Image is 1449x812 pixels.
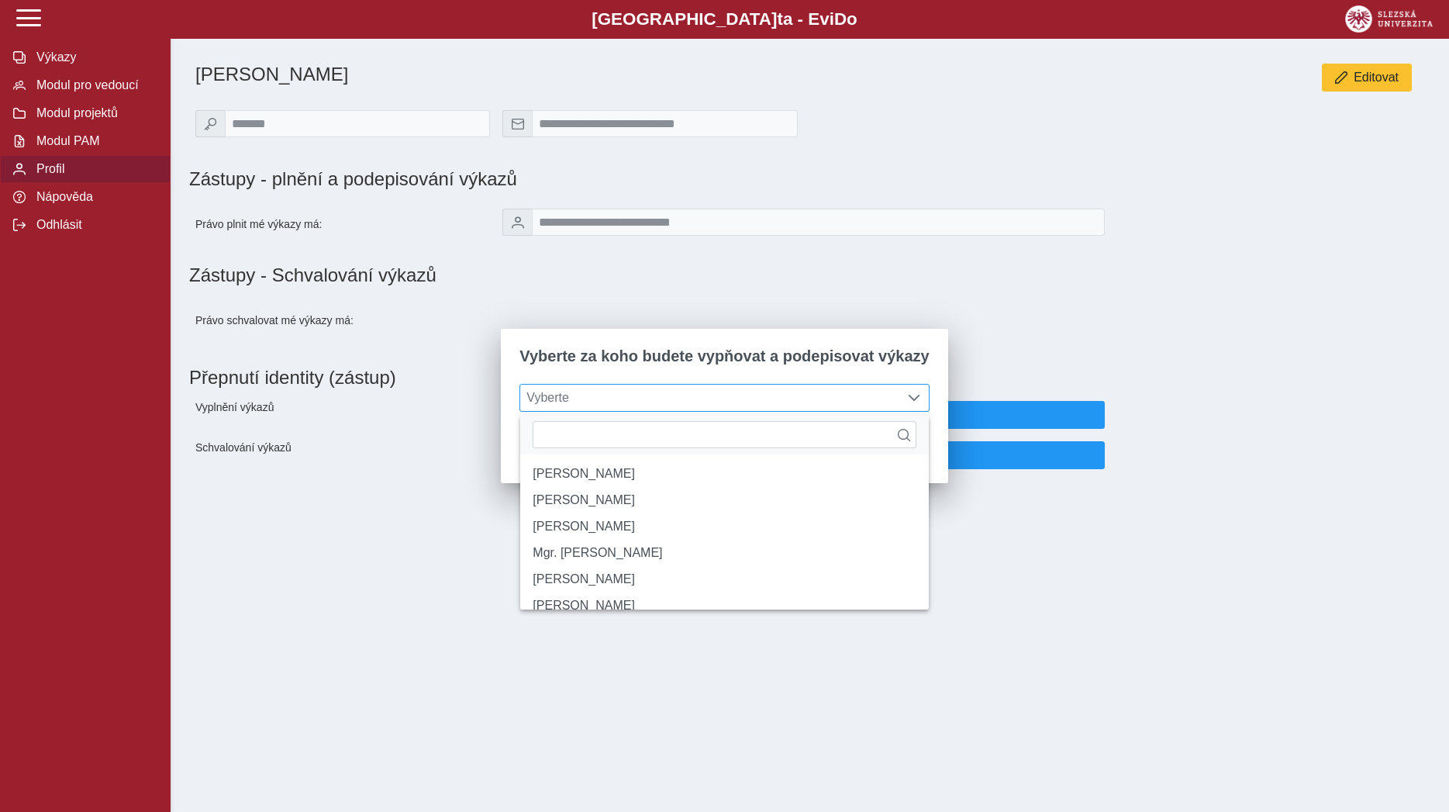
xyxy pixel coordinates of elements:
span: o [847,9,857,29]
div: Vyplnění výkazů [189,395,496,435]
span: Vyberte za koho budete vypňovat a podepisovat výkazy [519,347,929,365]
h1: Zástupy - Schvalování výkazů [189,264,1430,286]
span: Profil [32,162,157,176]
div: Právo plnit mé výkazy má: [189,202,496,246]
span: Modul projektů [32,106,157,120]
h1: [PERSON_NAME] [195,64,1002,85]
span: Odhlásit [32,218,157,232]
h1: Zástupy - plnění a podepisování výkazů [189,168,1002,190]
div: Právo schvalovat mé výkazy má: [189,299,496,342]
span: t [777,9,782,29]
b: [GEOGRAPHIC_DATA] a - Evi [47,9,1402,29]
li: Bc. Jakub Benek [520,461,928,487]
li: Mgr. Jakub Hájek [520,593,928,619]
span: Modul PAM [32,134,157,148]
li: Mgr. Barbora Brožovičová [520,513,928,540]
img: logo_web_su.png [1345,5,1433,33]
span: D [834,9,847,29]
span: Editovat [1354,71,1399,85]
span: Modul pro vedoucí [32,78,157,92]
div: Schvalování výkazů [189,435,496,475]
span: Vyberte [520,385,899,411]
button: Editovat [1322,64,1412,92]
h1: Přepnutí identity (zástup) [189,361,1418,395]
span: Výkazy [32,50,157,64]
li: Mgr. Eva Czechová [520,540,928,566]
li: Mgr. Jan Flaška [520,566,928,593]
span: Nápověda [32,190,157,204]
li: Mgr. Ladislav Bezděk [520,487,928,513]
